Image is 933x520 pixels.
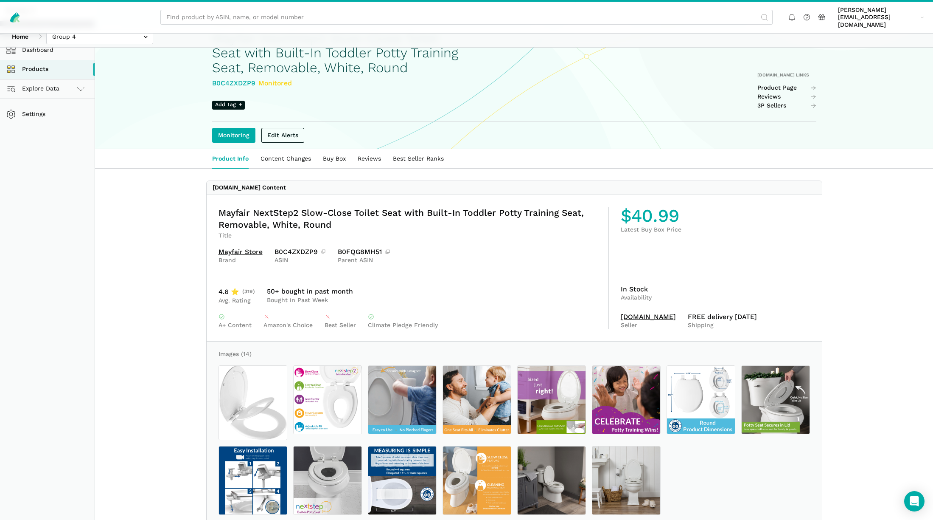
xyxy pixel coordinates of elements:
a: Best Seller Ranks [387,149,450,169]
div: Title [219,232,597,240]
div: Avg. Rating [219,297,255,305]
div: 50+ bought in past month [267,288,353,295]
div: Amazon's Choice [263,322,313,329]
div: Shipping [688,322,757,329]
a: [PERSON_NAME][EMAIL_ADDRESS][DOMAIN_NAME] [835,5,927,30]
div: Climate Pledge Friendly [368,322,438,329]
a: Content Changes [255,149,317,169]
div: B0C4ZXDZP9 [212,78,460,89]
div: A+ Content [219,322,252,329]
input: Find product by ASIN, name, or model number [160,10,773,25]
span: [PERSON_NAME][EMAIL_ADDRESS][DOMAIN_NAME] [838,6,918,29]
img: 719jmNLCJzL.jpg [742,366,810,434]
div: Best Seller [325,322,356,329]
div: B0C4ZXDZP9 [275,249,326,255]
img: 71PHKugvDAL.jpg [294,366,361,434]
a: Product Info [206,149,255,169]
a: Reviews [352,149,387,169]
img: 61BN0B1-SxL.jpg [294,447,361,514]
span: Add Tag [212,101,245,110]
div: 4.6 ⭐ [219,288,255,296]
img: 71TscDjsZcL.jpg [518,366,586,434]
img: 81BzXQD7UTL.jpg [368,447,436,514]
a: Mayfair Store [219,249,263,255]
div: In Stock [621,286,652,293]
img: 816knRvoKNL.jpg [443,366,511,434]
div: FREE delivery [DATE] [688,314,757,320]
a: Buy Box [317,149,352,169]
img: 41Mv14Fq9NL.jpg [219,366,287,440]
a: [DOMAIN_NAME] [621,314,676,320]
img: 71vVR9quE9L.jpg [592,447,660,514]
span: Explore Data [9,84,59,94]
div: [DOMAIN_NAME] Content [213,184,286,192]
span: (319) [242,288,255,296]
img: 71hfqeKhgTL.jpg [592,366,660,434]
div: Seller [621,322,676,329]
a: Edit Alerts [261,128,304,143]
img: 71ckeVUTk6L.jpg [518,447,586,514]
h1: Mayfair NextStep2 Slow-Close Toilet Seat with Built-In Toddler Potty Training Seat, Removable, Wh... [212,31,460,75]
a: 3P Sellers [757,102,816,110]
div: B0FQG8MH51 [338,249,390,255]
img: 71f26srmSXL.jpg [443,447,511,514]
div: Open Intercom Messenger [904,491,925,512]
img: 71vJX9nFN4L.jpg [368,366,436,434]
span: Monitored [258,79,292,87]
a: Reviews [757,93,816,101]
div: Images (14) [219,350,810,358]
div: Mayfair NextStep2 Slow-Close Toilet Seat with Built-In Toddler Potty Training Seat, Removable, Wh... [219,207,597,231]
span: + [239,101,242,109]
span: $ [621,207,631,225]
div: Bought in Past Week [267,297,353,304]
a: Product Page [757,84,816,92]
div: ASIN [275,257,326,264]
input: Group 4 [46,29,153,44]
div: Latest Buy Box Price [621,226,810,234]
img: 71LesYMEkqL.jpg [219,447,287,514]
span: 40.99 [631,207,679,225]
div: Availability [621,294,652,302]
img: 71DXvN9BZ0L.jpg [667,366,735,434]
div: Brand [219,257,263,264]
div: [DOMAIN_NAME] Links [757,72,816,78]
div: Parent ASIN [338,257,390,264]
a: Home [6,29,34,44]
